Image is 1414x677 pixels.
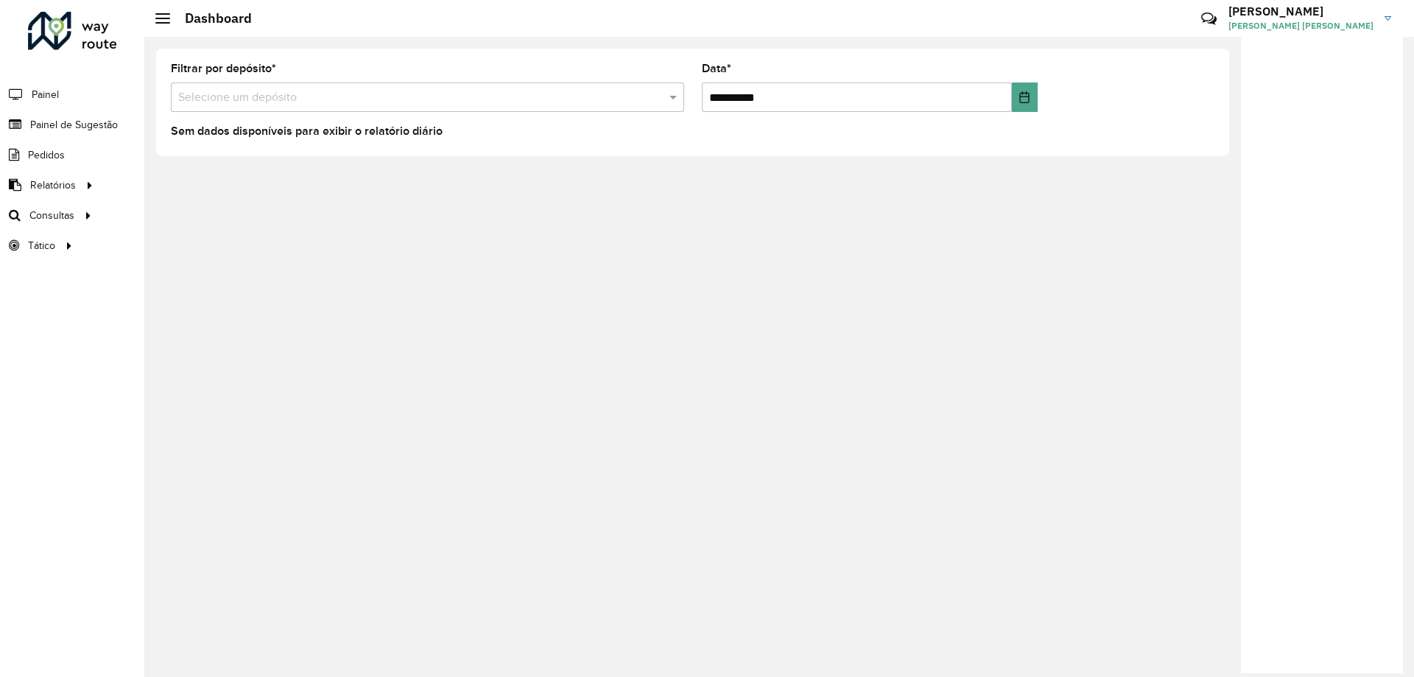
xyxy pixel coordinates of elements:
[28,147,65,163] span: Pedidos
[1228,4,1373,18] h3: [PERSON_NAME]
[170,10,252,27] h2: Dashboard
[28,238,55,253] span: Tático
[29,208,74,223] span: Consultas
[1012,83,1038,112] button: Choose Date
[1228,19,1373,32] span: [PERSON_NAME] [PERSON_NAME]
[171,60,276,77] label: Filtrar por depósito
[32,87,59,102] span: Painel
[30,117,118,133] span: Painel de Sugestão
[702,60,731,77] label: Data
[1193,3,1225,35] a: Contato Rápido
[30,178,76,193] span: Relatórios
[171,122,443,140] label: Sem dados disponíveis para exibir o relatório diário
